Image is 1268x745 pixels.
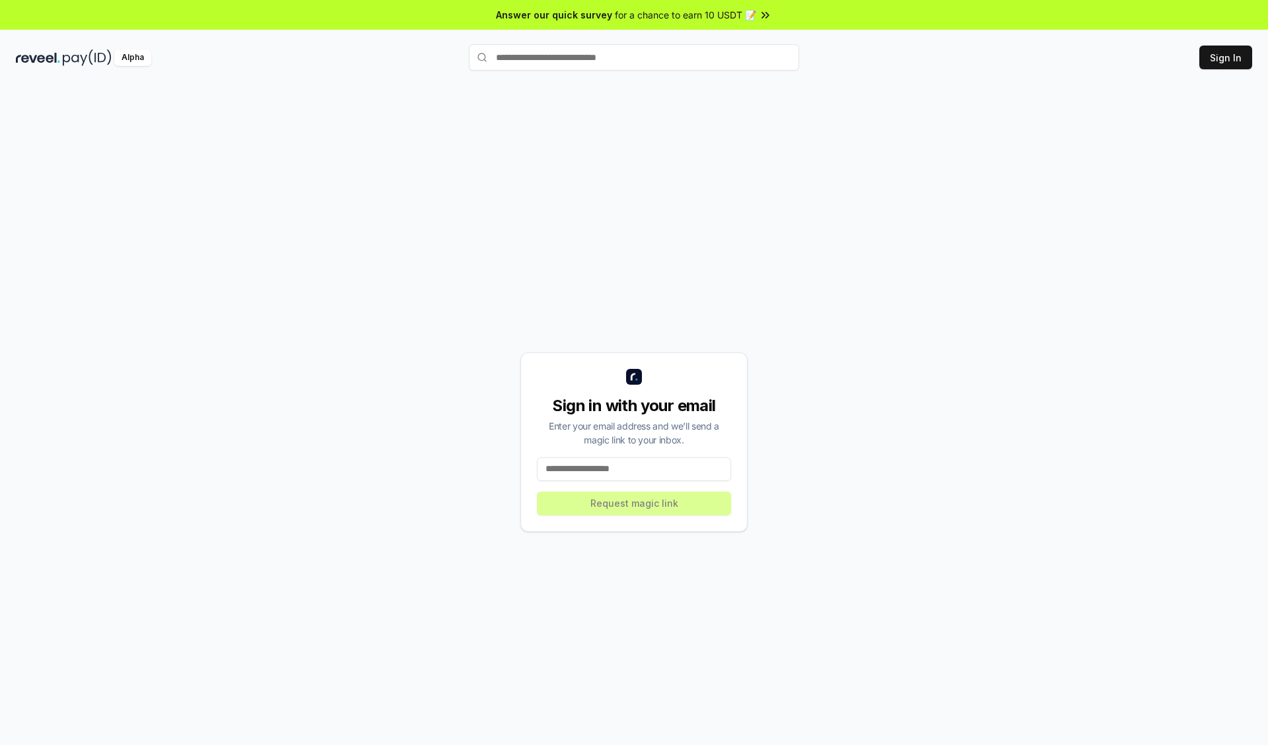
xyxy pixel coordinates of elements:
div: Alpha [114,49,151,66]
span: Answer our quick survey [496,8,612,22]
span: for a chance to earn 10 USDT 📝 [615,8,756,22]
img: logo_small [626,369,642,385]
img: reveel_dark [16,49,60,66]
button: Sign In [1199,46,1252,69]
div: Sign in with your email [537,395,731,416]
div: Enter your email address and we’ll send a magic link to your inbox. [537,419,731,447]
img: pay_id [63,49,112,66]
